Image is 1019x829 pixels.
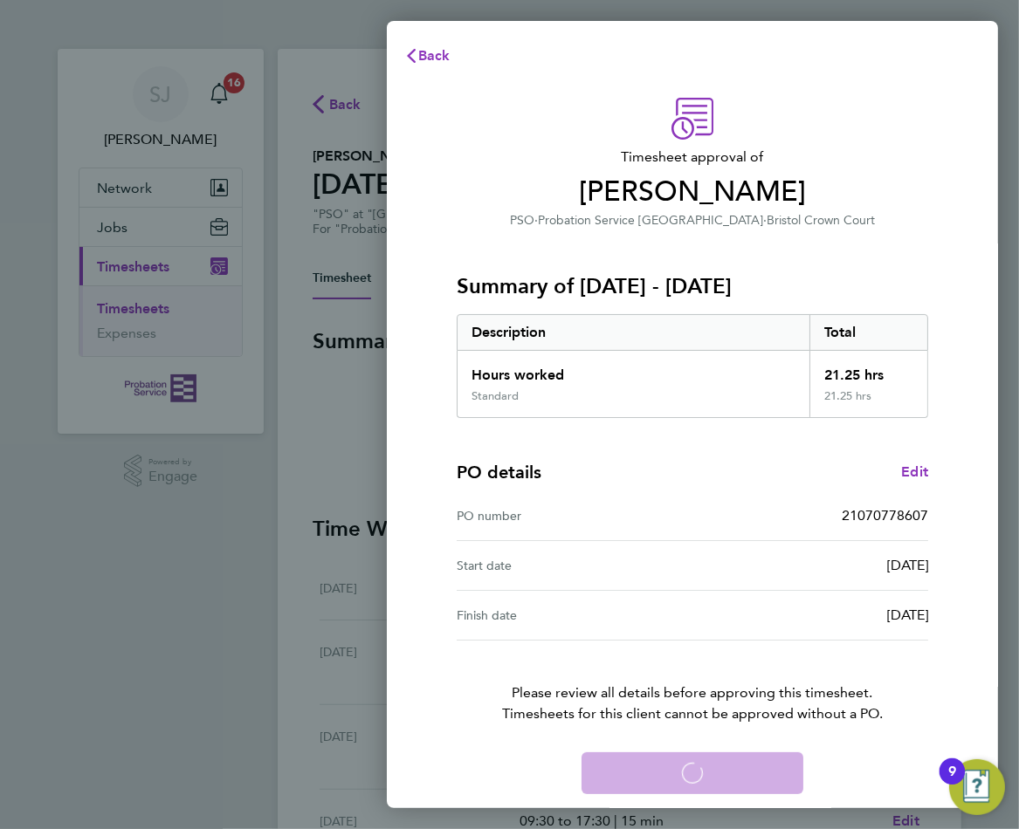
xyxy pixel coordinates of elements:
div: Standard [472,389,519,403]
span: Back [418,47,451,64]
span: Timesheets for this client cannot be approved without a PO. [436,703,949,724]
span: · [534,213,538,228]
span: [PERSON_NAME] [457,175,928,209]
div: 21.25 hrs [809,351,927,389]
div: Finish date [457,605,692,626]
span: 21070778607 [842,507,928,524]
div: 21.25 hrs [809,389,927,417]
span: Edit [901,463,928,480]
div: Total [809,315,927,350]
div: PO number [457,505,692,526]
span: Bristol Crown Court [767,213,875,228]
span: PSO [510,213,534,228]
span: Probation Service [GEOGRAPHIC_DATA] [538,213,763,228]
h3: Summary of [DATE] - [DATE] [457,272,928,300]
div: [DATE] [692,555,928,576]
button: Open Resource Center, 9 new notifications [949,759,1005,815]
h4: PO details [457,460,541,484]
span: · [763,213,767,228]
span: Timesheet approval of [457,147,928,168]
a: Edit [901,462,928,483]
div: Start date [457,555,692,576]
button: Back [387,38,468,73]
p: Please review all details before approving this timesheet. [436,641,949,724]
div: Summary of 25 - 31 Aug 2025 [457,314,928,418]
div: 9 [948,771,956,794]
div: Hours worked [458,351,810,389]
div: Description [458,315,810,350]
div: [DATE] [692,605,928,626]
